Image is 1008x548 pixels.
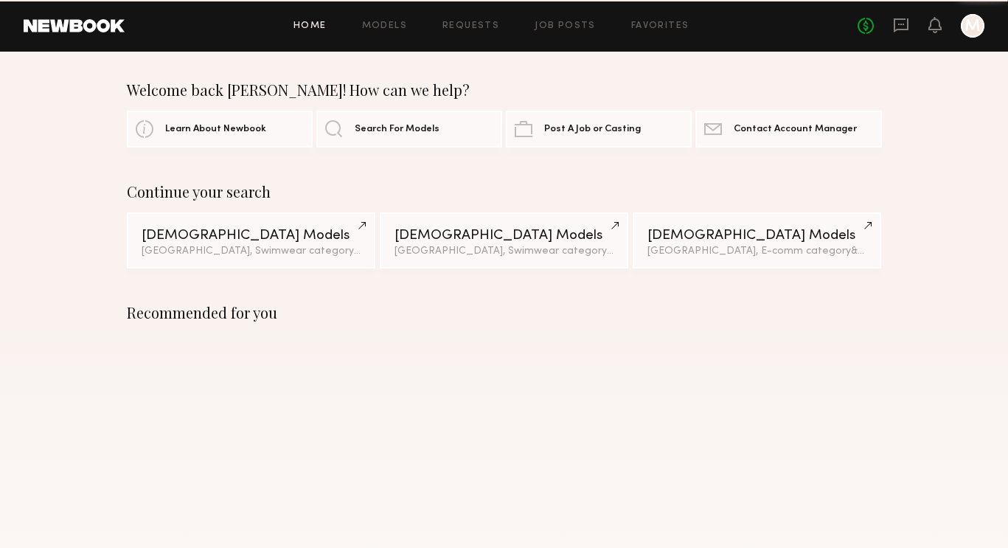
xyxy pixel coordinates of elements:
[380,212,628,268] a: [DEMOGRAPHIC_DATA] Models[GEOGRAPHIC_DATA], Swimwear category&1other filter
[142,229,361,243] div: [DEMOGRAPHIC_DATA] Models
[695,111,881,148] a: Contact Account Manager
[851,246,914,256] span: & 1 other filter
[647,229,866,243] div: [DEMOGRAPHIC_DATA] Models
[631,21,689,31] a: Favorites
[394,246,614,257] div: [GEOGRAPHIC_DATA], Swimwear category
[544,125,641,134] span: Post A Job or Casting
[355,125,439,134] span: Search For Models
[293,21,327,31] a: Home
[506,111,692,148] a: Post A Job or Casting
[165,125,266,134] span: Learn About Newbook
[961,14,984,38] a: M
[127,212,375,268] a: [DEMOGRAPHIC_DATA] Models[GEOGRAPHIC_DATA], Swimwear category&1other filter
[633,212,881,268] a: [DEMOGRAPHIC_DATA] Models[GEOGRAPHIC_DATA], E-comm category&1other filter
[127,304,882,322] div: Recommended for you
[535,21,596,31] a: Job Posts
[647,246,866,257] div: [GEOGRAPHIC_DATA], E-comm category
[442,21,499,31] a: Requests
[127,183,882,201] div: Continue your search
[734,125,857,134] span: Contact Account Manager
[394,229,614,243] div: [DEMOGRAPHIC_DATA] Models
[316,111,502,148] a: Search For Models
[127,81,882,99] div: Welcome back [PERSON_NAME]! How can we help?
[142,246,361,257] div: [GEOGRAPHIC_DATA], Swimwear category
[127,111,313,148] a: Learn About Newbook
[362,21,407,31] a: Models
